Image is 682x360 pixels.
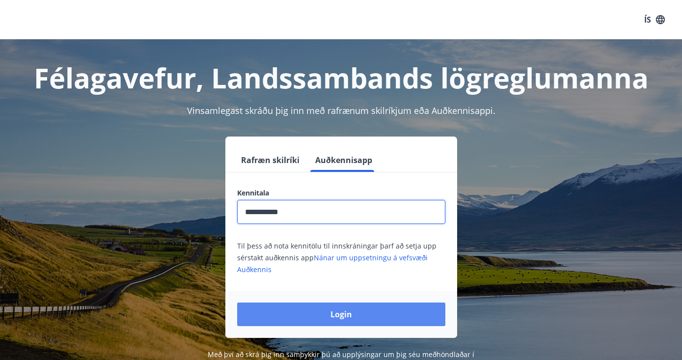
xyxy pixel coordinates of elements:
label: Kennitala [237,188,445,198]
button: ÍS [639,11,670,28]
span: Til þess að nota kennitölu til innskráningar þarf að setja upp sérstakt auðkennis app [237,241,436,274]
span: Vinsamlegast skráðu þig inn með rafrænum skilríkjum eða Auðkennisappi. [187,105,495,116]
a: Nánar um uppsetningu á vefsvæði Auðkennis [237,253,428,274]
button: Rafræn skilríki [237,148,303,172]
button: Login [237,303,445,326]
button: Auðkennisapp [311,148,376,172]
h1: Félagavefur, Landssambands lögreglumanna [12,59,670,96]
